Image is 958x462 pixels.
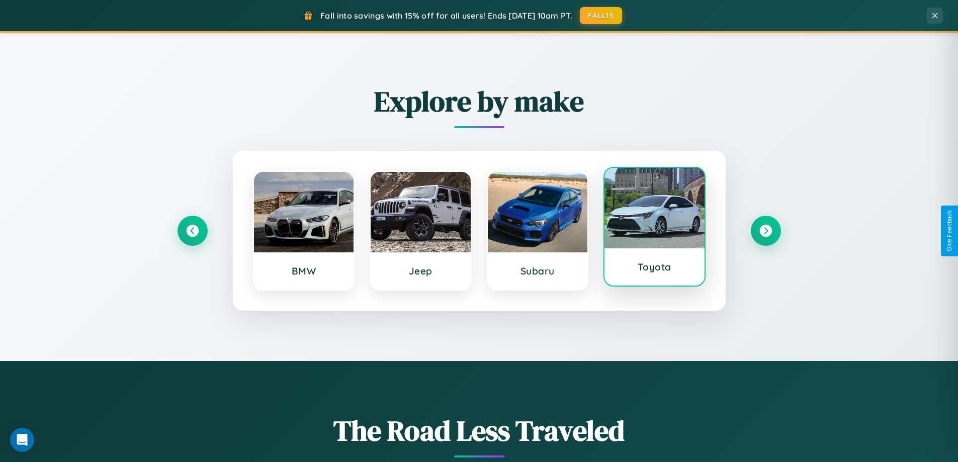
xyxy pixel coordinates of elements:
div: Give Feedback [946,211,953,251]
h3: Subaru [498,265,578,277]
span: Fall into savings with 15% off for all users! Ends [DATE] 10am PT. [320,11,572,21]
div: Open Intercom Messenger [10,428,34,452]
h3: BMW [264,265,344,277]
h3: Jeep [381,265,461,277]
h1: The Road Less Traveled [178,411,781,450]
h2: Explore by make [178,82,781,121]
h3: Toyota [615,261,694,273]
button: FALL15 [580,7,622,24]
